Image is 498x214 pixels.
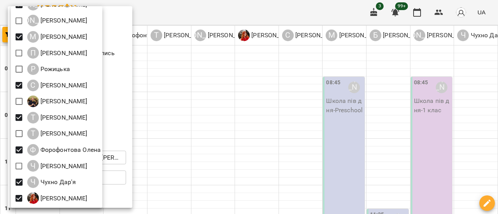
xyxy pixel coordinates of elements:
div: Ф [27,144,39,156]
p: [PERSON_NAME] [39,113,88,122]
div: Тополь Юлія [27,112,88,124]
img: С [27,96,39,107]
div: Туливітер Надія [27,128,88,139]
div: Лукаш Наталя [27,15,88,26]
div: Чирва Юля [27,160,88,172]
p: [PERSON_NAME] [39,129,88,138]
a: С [PERSON_NAME] [27,80,88,91]
p: [PERSON_NAME] [39,49,88,58]
div: Сушко Олександр [27,96,88,107]
a: С [PERSON_NAME] [27,96,88,107]
div: Т [27,112,39,124]
a: Ш [PERSON_NAME] [27,192,88,204]
div: Т [27,128,39,139]
div: Мінакова Олена [27,31,88,43]
div: С [27,80,39,91]
p: [PERSON_NAME] [39,32,88,42]
div: П [27,47,39,59]
div: Р [27,63,39,75]
div: [PERSON_NAME] [27,15,39,26]
p: [PERSON_NAME] [39,81,88,90]
a: Р Рожицька [27,63,70,75]
p: [PERSON_NAME] [39,16,88,25]
div: Собченко Катерина [27,80,88,91]
a: Ч Чухно Дар'я [27,176,76,188]
div: Ч [27,160,39,172]
p: [PERSON_NAME] [39,162,88,171]
a: М [PERSON_NAME] [27,31,88,43]
p: [PERSON_NAME] [39,97,88,106]
div: Ч [27,176,39,188]
img: Ш [27,192,39,204]
a: Ф Форофонтова Олена [27,144,101,156]
a: [PERSON_NAME] [PERSON_NAME] [27,15,88,26]
a: П [PERSON_NAME] [27,47,88,59]
a: Т [PERSON_NAME] [27,112,88,124]
a: Т [PERSON_NAME] [27,128,88,139]
div: М [27,31,39,43]
p: Чухно Дар'я [39,177,76,187]
div: Форофонтова Олена [27,144,101,156]
div: Рожицька [27,63,70,75]
div: Шуйська Ольга [27,192,88,204]
p: [PERSON_NAME] [39,194,88,203]
p: Форофонтова Олена [39,145,101,155]
div: Полюхович Таміла [27,47,88,59]
div: Чухно Дар'я [27,176,76,188]
p: Рожицька [39,64,70,74]
a: Ч [PERSON_NAME] [27,160,88,172]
